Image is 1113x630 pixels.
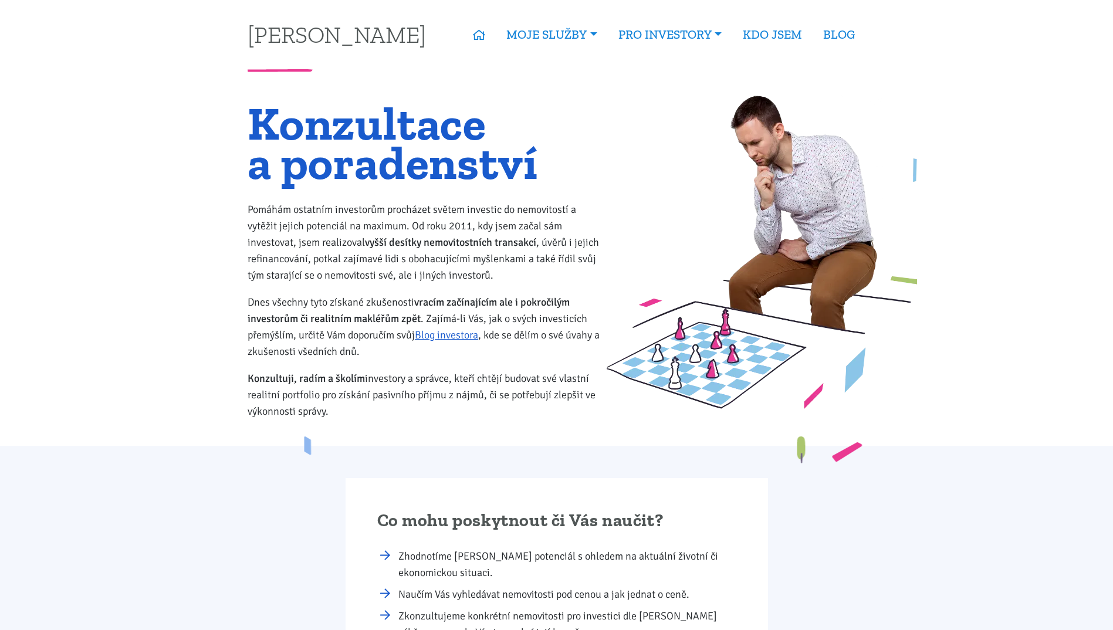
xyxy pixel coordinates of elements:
strong: Konzultuji, radím a školím [248,372,365,385]
li: Naučím Vás vyhledávat nemovitosti pod cenou a jak jednat o ceně. [398,586,736,602]
a: BLOG [813,21,865,48]
a: MOJE SLUŽBY [496,21,607,48]
a: [PERSON_NAME] [248,23,426,46]
strong: vyšší desítky nemovitostních transakcí [365,236,536,249]
p: Pomáhám ostatním investorům procházet světem investic do nemovitostí a vytěžit jejich potenciál n... [248,201,601,283]
h2: Co mohu poskytnout či Vás naučit? [377,510,736,532]
a: PRO INVESTORY [608,21,732,48]
a: KDO JSEM [732,21,813,48]
a: Blog investora [415,328,478,341]
li: Zhodnotíme [PERSON_NAME] potenciál s ohledem na aktuální životní či ekonomickou situaci. [398,548,736,581]
p: investory a správce, kteří chtějí budovat své vlastní realitní portfolio pro získání pasivního př... [248,370,601,419]
p: Dnes všechny tyto získané zkušenosti . Zajímá-li Vás, jak o svých investicích přemýšlím, určitě V... [248,294,601,360]
h1: Konzultace a poradenství [248,104,601,182]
